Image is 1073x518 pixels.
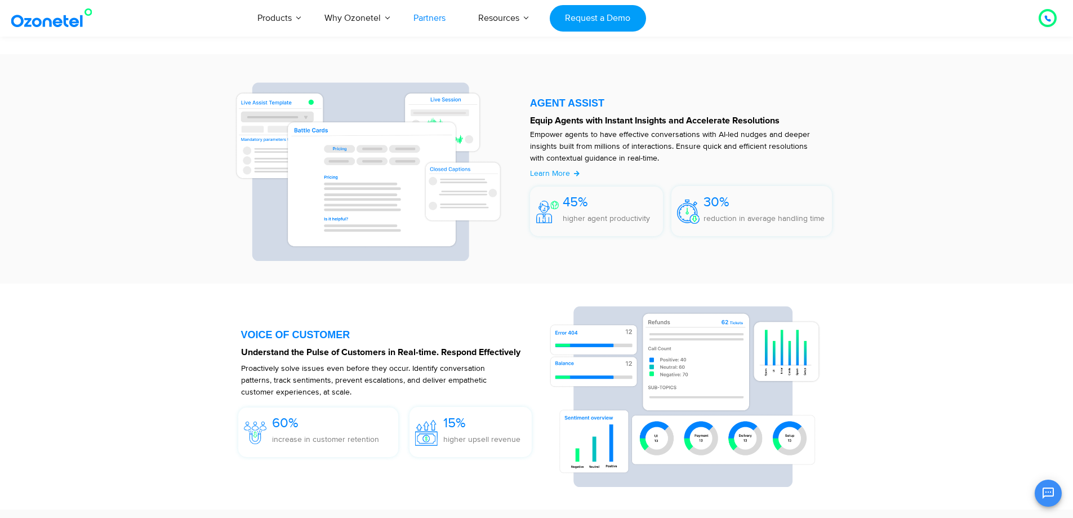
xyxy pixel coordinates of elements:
[530,167,580,179] a: Learn More
[272,415,299,431] span: 60%
[241,330,538,340] div: VOICE OF CUSTOMER
[704,194,729,210] span: 30%
[530,169,570,178] span: Learn More
[536,201,559,223] img: 45%
[272,433,379,445] p: increase in customer retention
[677,200,700,224] img: 30%
[241,362,510,398] p: Proactively solve issues even before they occur. Identify conversation patterns, track sentiments...
[415,420,438,445] img: 15%
[550,5,646,32] a: Request a Demo
[530,116,780,125] strong: Equip Agents with Instant Insights and Accelerate Resolutions
[443,433,520,445] p: higher upsell revenue
[704,212,825,224] p: reduction in average handling time
[1035,480,1062,507] button: Open chat
[241,348,520,357] strong: Understand the Pulse of Customers in Real-time. Respond Effectively
[530,98,832,108] div: AGENT ASSIST
[244,422,266,444] img: 60%
[563,212,650,224] p: higher agent productivity
[563,194,588,210] span: 45%
[443,415,466,431] span: 15%
[530,129,821,164] p: Empower agents to have effective conversations with AI-led nudges and deeper insights built from ...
